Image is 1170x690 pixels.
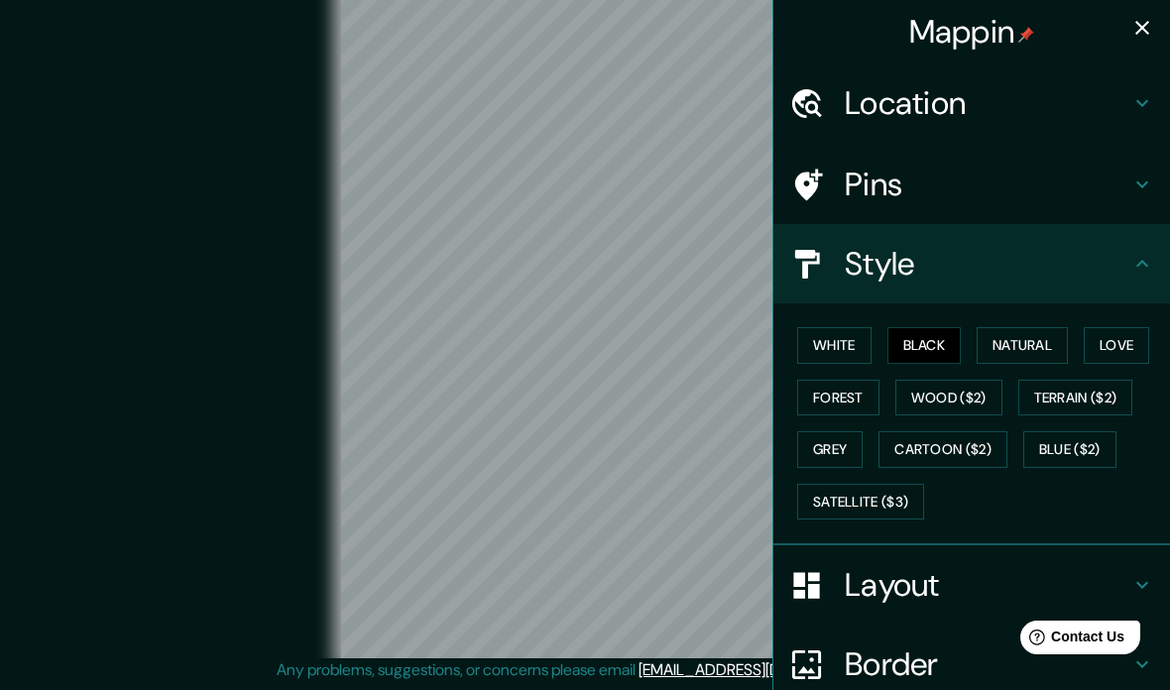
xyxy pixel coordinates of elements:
[639,659,883,680] a: [EMAIL_ADDRESS][DOMAIN_NAME]
[909,12,1035,52] h4: Mappin
[797,380,879,416] button: Forest
[773,224,1170,303] div: Style
[994,613,1148,668] iframe: Help widget launcher
[845,165,1130,204] h4: Pins
[773,545,1170,625] div: Layout
[1023,431,1116,468] button: Blue ($2)
[878,431,1007,468] button: Cartoon ($2)
[845,244,1130,284] h4: Style
[845,644,1130,684] h4: Border
[845,83,1130,123] h4: Location
[773,63,1170,143] div: Location
[797,327,872,364] button: White
[1018,380,1133,416] button: Terrain ($2)
[977,327,1068,364] button: Natural
[845,565,1130,605] h4: Layout
[277,658,886,682] p: Any problems, suggestions, or concerns please email .
[797,431,863,468] button: Grey
[797,484,924,520] button: Satellite ($3)
[887,327,962,364] button: Black
[1084,327,1149,364] button: Love
[1018,27,1034,43] img: pin-icon.png
[773,145,1170,224] div: Pins
[895,380,1002,416] button: Wood ($2)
